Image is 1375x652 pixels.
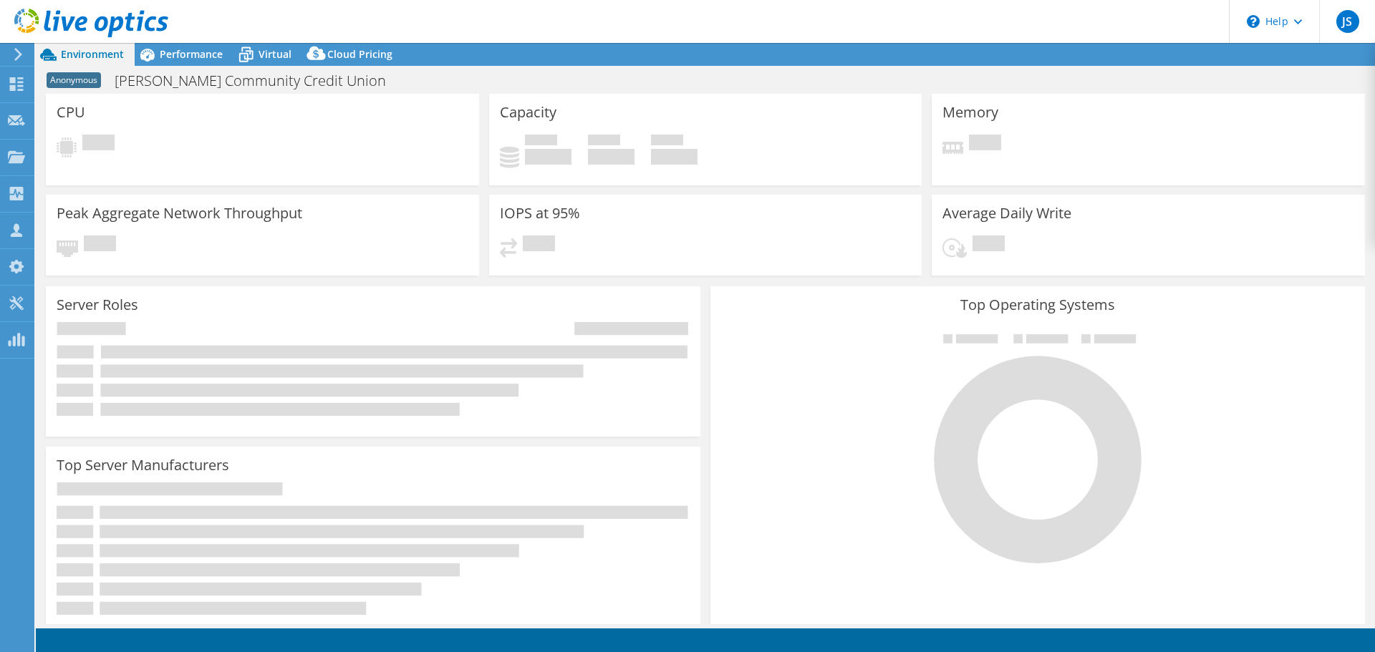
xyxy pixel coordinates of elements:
h1: [PERSON_NAME] Community Credit Union [108,73,408,89]
span: Pending [523,235,555,255]
h3: Peak Aggregate Network Throughput [57,205,302,221]
span: Environment [61,47,124,61]
span: Total [651,135,683,149]
span: Pending [973,235,1005,255]
span: Virtual [259,47,291,61]
h4: 0 GiB [651,149,698,165]
h4: 0 GiB [588,149,635,165]
h3: Memory [942,104,998,120]
span: Used [525,135,557,149]
h3: IOPS at 95% [500,205,580,221]
span: Free [588,135,620,149]
h3: Top Server Manufacturers [57,457,229,473]
span: Performance [160,47,223,61]
span: Anonymous [47,72,101,88]
h4: 0 GiB [525,149,571,165]
h3: CPU [57,104,85,120]
span: Pending [82,135,115,154]
svg: \n [1247,15,1260,28]
h3: Average Daily Write [942,205,1071,221]
h3: Top Operating Systems [721,297,1354,313]
span: Cloud Pricing [327,47,392,61]
h3: Capacity [500,104,556,120]
span: Pending [969,135,1001,154]
span: Pending [84,235,116,255]
h3: Server Roles [57,297,138,313]
span: JS [1336,10,1359,33]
